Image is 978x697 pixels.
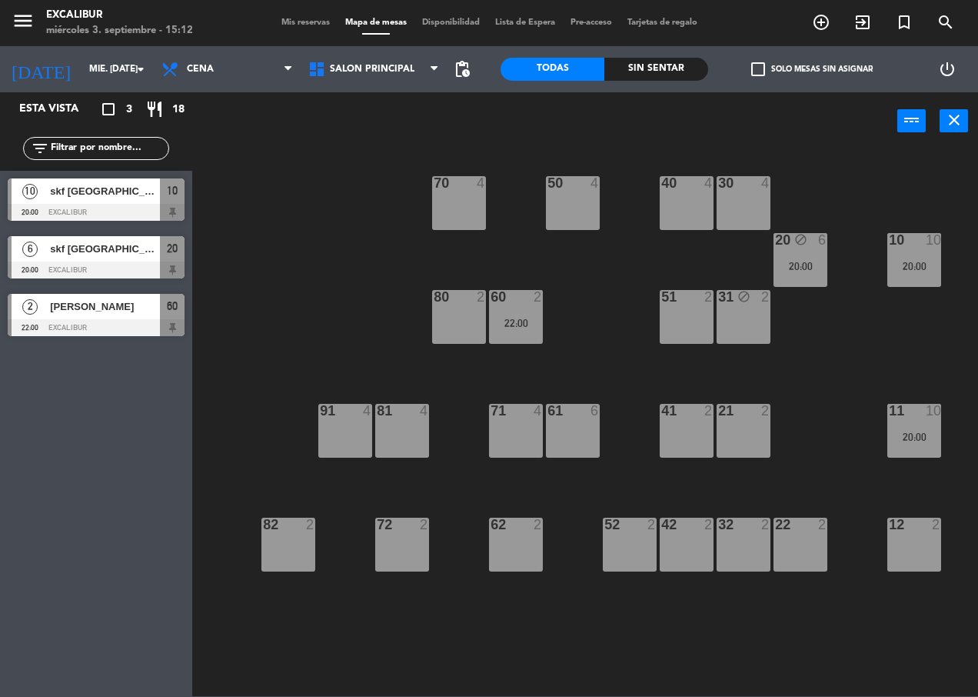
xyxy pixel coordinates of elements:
span: 6 [22,242,38,257]
div: 51 [661,290,662,304]
div: 20 [775,233,776,247]
div: 72 [377,518,378,532]
div: Excalibur [46,8,193,23]
i: close [945,111,963,129]
div: 4 [420,404,429,418]
div: 61 [547,404,548,418]
i: exit_to_app [853,13,872,32]
span: 20 [167,239,178,258]
div: 2 [477,290,486,304]
div: 20:00 [887,261,941,272]
span: 3 [126,101,132,118]
i: add_circle_outline [812,13,830,32]
div: 2 [704,404,714,418]
span: Mis reservas [274,18,338,27]
div: 81 [377,404,378,418]
button: menu [12,9,35,38]
div: 2 [534,518,543,532]
span: skf [GEOGRAPHIC_DATA] [50,241,160,257]
i: block [737,290,750,303]
div: 21 [718,404,719,418]
div: 52 [604,518,605,532]
div: 20:00 [887,432,941,442]
div: 4 [761,176,770,190]
div: 4 [590,176,600,190]
div: 4 [477,176,486,190]
div: 2 [306,518,315,532]
div: 40 [661,176,662,190]
div: 10 [889,233,890,247]
div: 22:00 [489,318,543,328]
div: 10 [926,404,941,418]
div: Todas [501,58,604,81]
span: 60 [167,297,178,315]
span: 2 [22,299,38,315]
div: 6 [818,233,827,247]
span: Lista de Espera [487,18,563,27]
span: Pre-acceso [563,18,620,27]
div: 11 [889,404,890,418]
div: 30 [718,176,719,190]
div: 2 [818,518,827,532]
div: 2 [704,290,714,304]
div: 10 [926,233,941,247]
div: 4 [704,176,714,190]
i: turned_in_not [895,13,913,32]
div: 20:00 [773,261,827,272]
span: [PERSON_NAME] [50,298,160,315]
div: Sin sentar [604,58,708,81]
div: 4 [363,404,372,418]
div: 22 [775,518,776,532]
span: 10 [167,182,178,200]
div: 2 [647,518,657,532]
i: power_input [903,111,921,129]
span: check_box_outline_blank [751,62,765,76]
label: Solo mesas sin asignar [751,62,873,76]
i: restaurant [145,100,164,118]
i: menu [12,9,35,32]
i: arrow_drop_down [131,60,150,78]
div: 91 [320,404,321,418]
div: miércoles 3. septiembre - 15:12 [46,23,193,38]
div: 50 [547,176,548,190]
div: 41 [661,404,662,418]
i: filter_list [31,139,49,158]
div: 2 [761,518,770,532]
div: 31 [718,290,719,304]
input: Filtrar por nombre... [49,140,168,157]
div: 6 [590,404,600,418]
div: 12 [889,518,890,532]
span: Salón principal [330,64,414,75]
i: crop_square [99,100,118,118]
div: 2 [932,518,941,532]
i: block [794,233,807,246]
span: Disponibilidad [414,18,487,27]
div: 2 [704,518,714,532]
div: 32 [718,518,719,532]
span: 10 [22,184,38,199]
button: power_input [897,109,926,132]
span: Tarjetas de regalo [620,18,705,27]
span: Mapa de mesas [338,18,414,27]
div: 4 [534,404,543,418]
span: pending_actions [453,60,471,78]
div: 82 [263,518,264,532]
div: Esta vista [8,100,111,118]
div: 2 [761,404,770,418]
div: 2 [534,290,543,304]
i: search [936,13,955,32]
div: 2 [420,518,429,532]
span: 18 [172,101,185,118]
div: 2 [761,290,770,304]
button: close [940,109,968,132]
span: skf [GEOGRAPHIC_DATA] [50,183,160,199]
div: 42 [661,518,662,532]
i: power_settings_new [938,60,956,78]
span: Cena [187,64,214,75]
